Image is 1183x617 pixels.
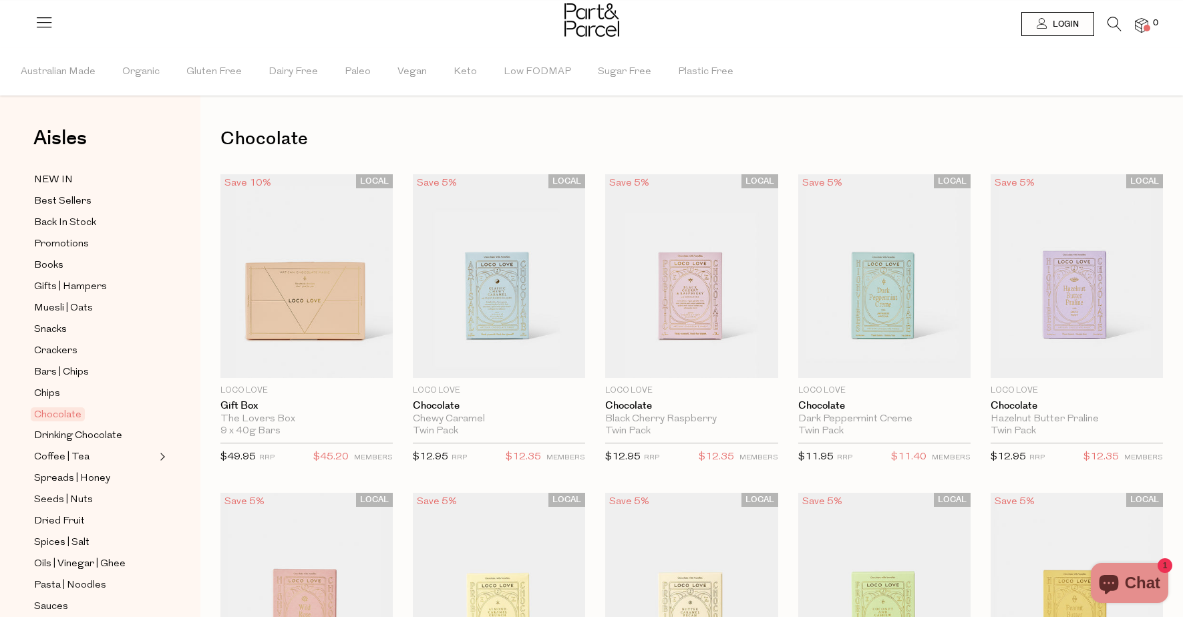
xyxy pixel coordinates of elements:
[991,452,1026,462] span: $12.95
[413,385,585,397] p: Loco Love
[34,535,90,551] span: Spices | Salt
[122,49,160,95] span: Organic
[34,449,90,465] span: Coffee | Tea
[34,471,110,487] span: Spreads | Honey
[1021,12,1094,36] a: Login
[34,214,156,231] a: Back In Stock
[413,400,585,412] a: Chocolate
[34,343,77,359] span: Crackers
[34,365,89,381] span: Bars | Chips
[34,322,67,338] span: Snacks
[31,407,85,421] span: Chocolate
[1049,19,1079,30] span: Login
[598,49,651,95] span: Sugar Free
[739,454,778,461] small: MEMBERS
[798,493,846,511] div: Save 5%
[34,258,63,274] span: Books
[413,425,458,437] span: Twin Pack
[34,599,68,615] span: Sauces
[741,493,778,507] span: LOCAL
[34,193,156,210] a: Best Sellers
[259,454,275,461] small: RRP
[605,425,651,437] span: Twin Pack
[34,598,156,615] a: Sauces
[991,174,1163,378] img: Chocolate
[34,491,156,508] a: Seeds | Nuts
[186,49,242,95] span: Gluten Free
[605,174,653,192] div: Save 5%
[891,449,926,466] span: $11.40
[34,386,60,402] span: Chips
[991,413,1163,425] div: Hazelnut Butter Praline
[932,454,971,461] small: MEMBERS
[741,174,778,188] span: LOCAL
[504,49,571,95] span: Low FODMAP
[356,174,393,188] span: LOCAL
[934,493,971,507] span: LOCAL
[34,194,92,210] span: Best Sellers
[34,492,93,508] span: Seeds | Nuts
[34,427,156,444] a: Drinking Chocolate
[991,385,1163,397] p: Loco Love
[34,236,156,252] a: Promotions
[34,556,156,572] a: Oils | Vinegar | Ghee
[34,364,156,381] a: Bars | Chips
[220,493,269,511] div: Save 5%
[413,452,448,462] span: $12.95
[34,215,96,231] span: Back In Stock
[605,452,641,462] span: $12.95
[34,534,156,551] a: Spices | Salt
[837,454,852,461] small: RRP
[798,174,846,192] div: Save 5%
[356,493,393,507] span: LOCAL
[506,449,541,466] span: $12.35
[354,454,393,461] small: MEMBERS
[605,493,653,511] div: Save 5%
[1126,174,1163,188] span: LOCAL
[699,449,734,466] span: $12.35
[220,174,393,378] img: Gift Box
[454,49,477,95] span: Keto
[546,454,585,461] small: MEMBERS
[798,452,834,462] span: $11.95
[605,413,778,425] div: Black Cherry Raspberry
[605,400,778,412] a: Chocolate
[413,174,585,378] img: Chocolate
[991,493,1039,511] div: Save 5%
[33,128,87,162] a: Aisles
[798,400,971,412] a: Chocolate
[220,400,393,412] a: Gift Box
[1150,17,1162,29] span: 0
[220,385,393,397] p: Loco Love
[220,124,1163,154] h1: Chocolate
[34,343,156,359] a: Crackers
[34,449,156,465] a: Coffee | Tea
[34,300,156,317] a: Muesli | Oats
[220,425,281,437] span: 9 x 40g Bars
[1029,454,1045,461] small: RRP
[34,321,156,338] a: Snacks
[156,449,166,465] button: Expand/Collapse Coffee | Tea
[345,49,371,95] span: Paleo
[397,49,427,95] span: Vegan
[934,174,971,188] span: LOCAL
[33,124,87,153] span: Aisles
[34,257,156,274] a: Books
[34,172,73,188] span: NEW IN
[34,385,156,402] a: Chips
[991,400,1163,412] a: Chocolate
[798,385,971,397] p: Loco Love
[34,428,122,444] span: Drinking Chocolate
[34,513,85,530] span: Dried Fruit
[548,493,585,507] span: LOCAL
[34,236,89,252] span: Promotions
[1124,454,1163,461] small: MEMBERS
[991,174,1039,192] div: Save 5%
[678,49,733,95] span: Plastic Free
[34,278,156,295] a: Gifts | Hampers
[34,172,156,188] a: NEW IN
[220,452,256,462] span: $49.95
[34,513,156,530] a: Dried Fruit
[644,454,659,461] small: RRP
[34,300,93,317] span: Muesli | Oats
